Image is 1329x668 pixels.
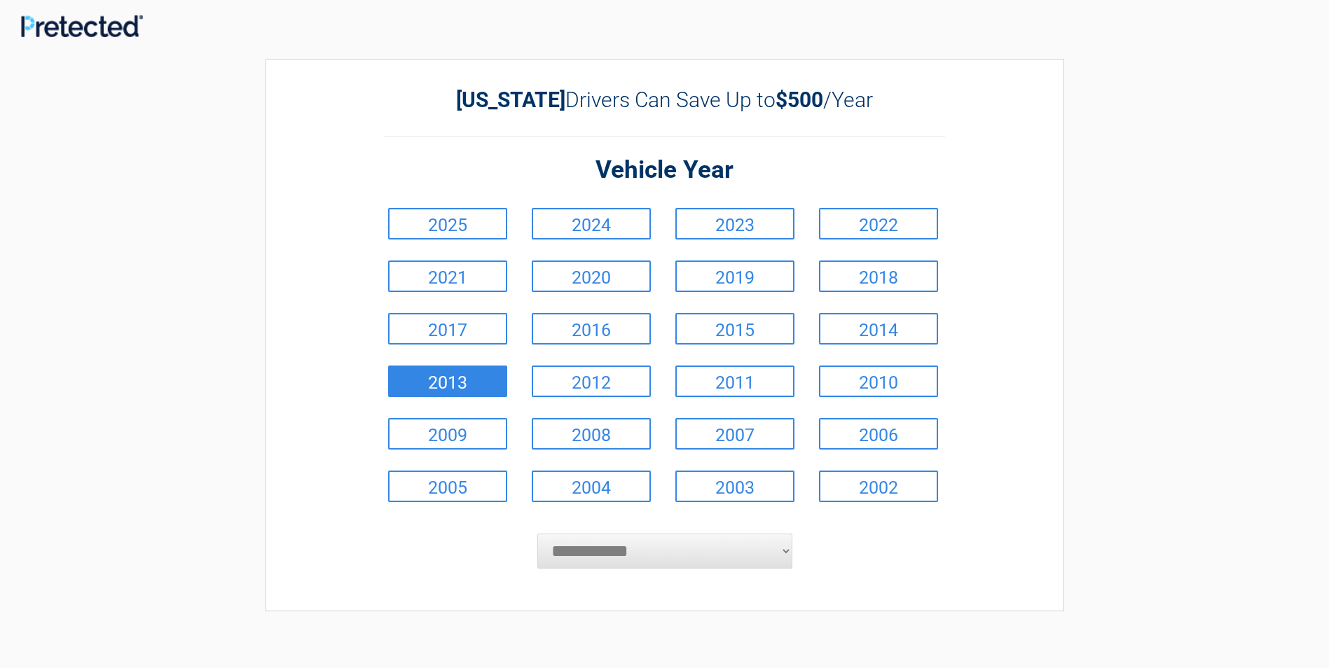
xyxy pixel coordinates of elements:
a: 2017 [388,313,507,345]
a: 2025 [388,208,507,239]
a: 2010 [819,366,938,397]
a: 2002 [819,471,938,502]
a: 2005 [388,471,507,502]
h2: Drivers Can Save Up to /Year [385,88,945,112]
a: 2021 [388,260,507,292]
a: 2019 [675,260,794,292]
a: 2013 [388,366,507,397]
a: 2022 [819,208,938,239]
a: 2012 [532,366,651,397]
a: 2023 [675,208,794,239]
a: 2020 [532,260,651,292]
a: 2003 [675,471,794,502]
a: 2004 [532,471,651,502]
b: [US_STATE] [456,88,565,112]
a: 2007 [675,418,794,450]
a: 2011 [675,366,794,397]
a: 2014 [819,313,938,345]
b: $500 [776,88,823,112]
a: 2009 [388,418,507,450]
a: 2006 [819,418,938,450]
a: 2008 [532,418,651,450]
a: 2018 [819,260,938,292]
a: 2024 [532,208,651,239]
a: 2016 [532,313,651,345]
h2: Vehicle Year [385,154,945,187]
img: Main Logo [21,15,143,36]
a: 2015 [675,313,794,345]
